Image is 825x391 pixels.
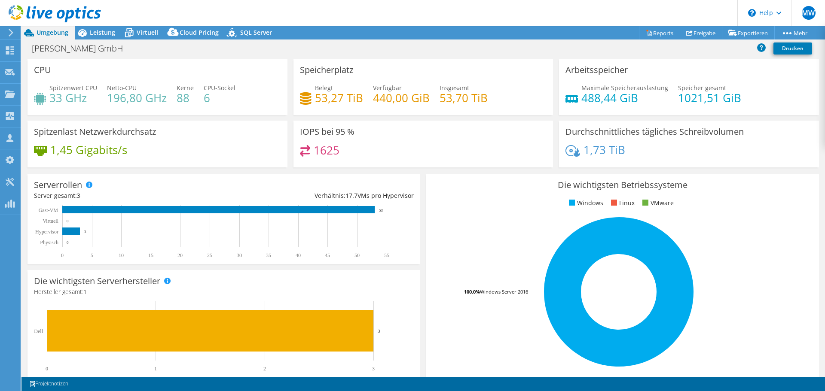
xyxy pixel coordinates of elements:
[137,28,158,36] span: Virtuell
[67,240,69,245] text: 0
[49,93,97,103] h4: 33 GHz
[224,191,414,200] div: Verhältnis: VMs pro Hypervisor
[372,366,375,372] text: 3
[34,180,82,190] h3: Serverrollen
[83,288,87,296] span: 1
[300,127,354,136] h3: IOPS bei 95 %
[345,191,357,200] span: 17.7
[148,252,153,258] text: 15
[325,252,330,258] text: 45
[34,127,156,136] h3: Spitzenlast Netzwerkdurchsatz
[61,252,64,258] text: 0
[480,288,528,295] tspan: Windows Server 2016
[90,28,115,36] span: Leistung
[50,145,127,155] h4: 1,45 Gigabits/s
[34,328,43,334] text: Dell
[464,288,480,295] tspan: 100.0%
[107,84,137,92] span: Netto-CPU
[354,252,360,258] text: 50
[315,84,333,92] span: Belegt
[802,6,816,20] span: MW
[565,127,744,136] h3: Durchschnittliches tägliches Schreibvolumen
[722,26,775,39] a: Exportieren
[748,9,756,17] svg: \n
[373,84,402,92] span: Verfügbar
[177,84,194,92] span: Kerne
[43,218,58,224] text: Virtuell
[609,198,635,208] li: Linux
[49,84,97,92] span: Spitzenwert CPU
[77,191,80,200] span: 3
[204,84,235,92] span: CPU-Sockel
[46,366,48,372] text: 0
[567,198,603,208] li: Windows
[300,65,353,75] h3: Speicherplatz
[119,252,124,258] text: 10
[240,28,272,36] span: SQL Server
[378,328,380,333] text: 3
[91,252,93,258] text: 5
[237,252,242,258] text: 30
[678,93,741,103] h4: 1021,51 GiB
[177,93,194,103] h4: 88
[384,252,389,258] text: 55
[180,28,219,36] span: Cloud Pricing
[314,145,339,155] h4: 1625
[154,366,157,372] text: 1
[581,84,668,92] span: Maximale Speicherauslastung
[680,26,722,39] a: Freigabe
[639,26,680,39] a: Reports
[373,93,430,103] h4: 440,00 GiB
[204,93,235,103] h4: 6
[315,93,363,103] h4: 53,27 TiB
[40,239,58,246] text: Physisch
[35,229,58,235] text: Hypervisor
[67,219,69,223] text: 0
[28,44,136,53] h1: [PERSON_NAME] GmbH
[263,366,266,372] text: 2
[379,208,383,212] text: 53
[581,93,668,103] h4: 488,44 GiB
[266,252,271,258] text: 35
[34,276,160,286] h3: Die wichtigsten Serverhersteller
[565,65,628,75] h3: Arbeitsspeicher
[37,28,68,36] span: Umgebung
[34,287,414,297] h4: Hersteller gesamt:
[39,207,58,213] text: Gast-VM
[440,93,488,103] h4: 53,70 TiB
[678,84,726,92] span: Speicher gesamt
[440,84,469,92] span: Insgesamt
[177,252,183,258] text: 20
[640,198,674,208] li: VMware
[34,65,51,75] h3: CPU
[773,42,812,55] a: Drucken
[584,145,625,155] h4: 1,73 TiB
[107,93,167,103] h4: 196,80 GHz
[207,252,212,258] text: 25
[23,379,74,389] a: Projektnotizen
[774,26,814,39] a: Mehr
[34,191,224,200] div: Server gesamt:
[84,230,86,234] text: 3
[433,180,813,190] h3: Die wichtigsten Betriebssysteme
[296,252,301,258] text: 40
